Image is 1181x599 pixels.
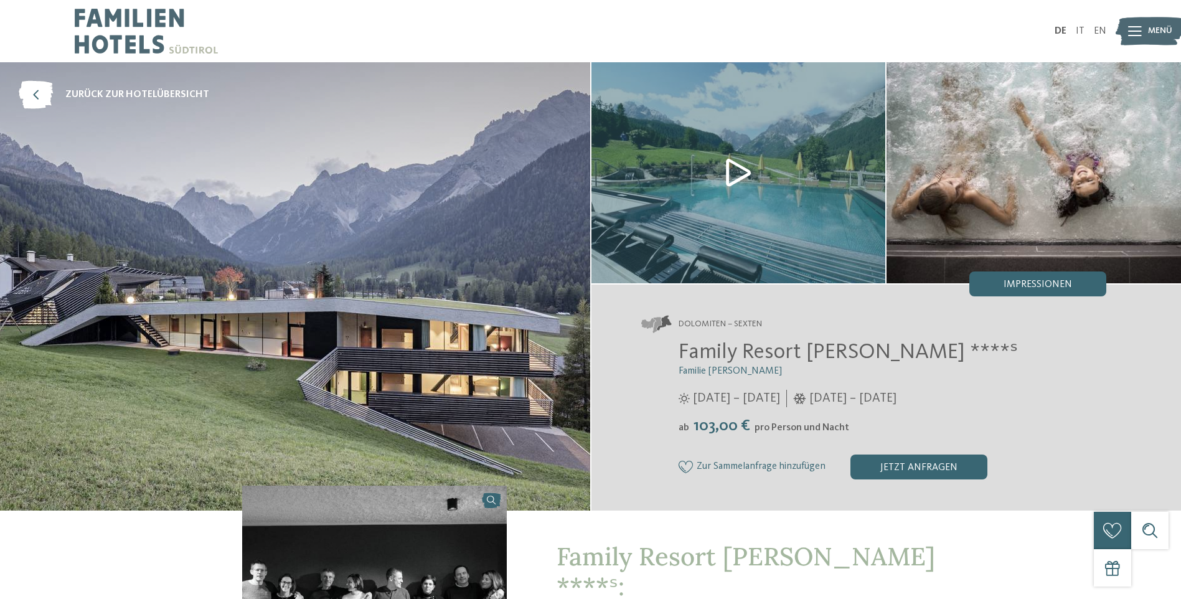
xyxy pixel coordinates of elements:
span: ab [679,423,689,433]
span: Family Resort [PERSON_NAME] ****ˢ [679,341,1018,363]
span: Familie [PERSON_NAME] [679,366,782,376]
span: 103,00 € [690,418,753,434]
span: pro Person und Nacht [755,423,849,433]
i: Öffnungszeiten im Winter [793,393,806,404]
span: Impressionen [1004,280,1072,290]
span: [DATE] – [DATE] [809,390,896,407]
a: DE [1055,26,1066,36]
span: zurück zur Hotelübersicht [65,88,209,101]
a: EN [1094,26,1106,36]
span: Zur Sammelanfrage hinzufügen [697,461,826,473]
i: Öffnungszeiten im Sommer [679,393,690,404]
img: Unser Familienhotel in Sexten, euer Urlaubszuhause in den Dolomiten [591,62,886,283]
span: Dolomiten – Sexten [679,318,762,331]
span: Menü [1148,25,1172,37]
img: Unser Familienhotel in Sexten, euer Urlaubszuhause in den Dolomiten [887,62,1181,283]
a: IT [1076,26,1085,36]
a: zurück zur Hotelübersicht [19,81,209,109]
div: jetzt anfragen [850,455,987,479]
span: [DATE] – [DATE] [693,390,780,407]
